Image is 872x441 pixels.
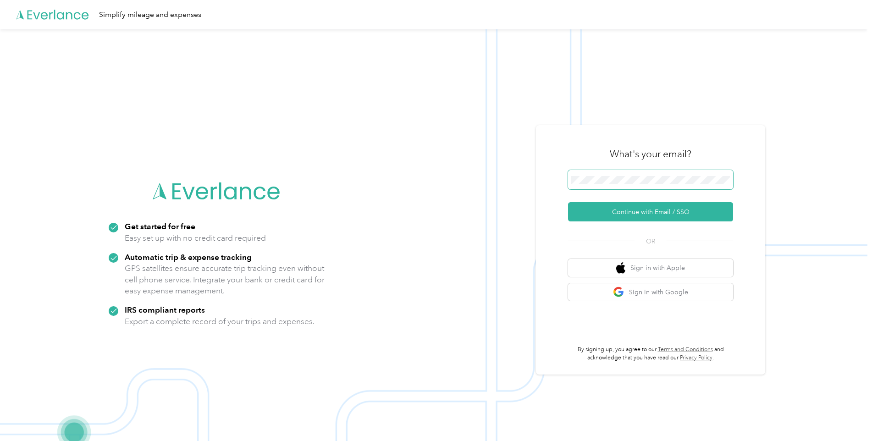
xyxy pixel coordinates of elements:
[125,263,325,297] p: GPS satellites ensure accurate trip tracking even without cell phone service. Integrate your bank...
[125,221,195,231] strong: Get started for free
[568,346,733,362] p: By signing up, you agree to our and acknowledge that you have read our .
[125,232,266,244] p: Easy set up with no credit card required
[616,262,625,274] img: apple logo
[99,9,201,21] div: Simplify mileage and expenses
[568,283,733,301] button: google logoSign in with Google
[125,305,205,314] strong: IRS compliant reports
[568,202,733,221] button: Continue with Email / SSO
[125,252,252,262] strong: Automatic trip & expense tracking
[568,259,733,277] button: apple logoSign in with Apple
[635,237,667,246] span: OR
[680,354,712,361] a: Privacy Policy
[125,316,315,327] p: Export a complete record of your trips and expenses.
[613,287,624,298] img: google logo
[610,148,691,160] h3: What's your email?
[658,346,713,353] a: Terms and Conditions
